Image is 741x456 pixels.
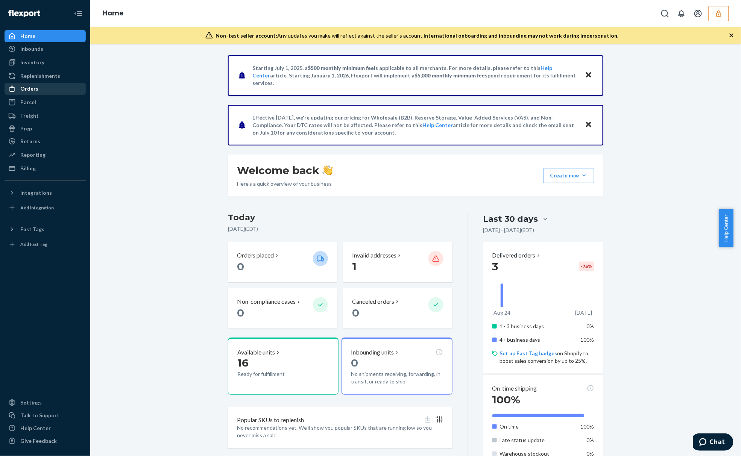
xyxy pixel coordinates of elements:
p: Starting July 1, 2025, a is applicable to all merchants. For more details, please refer to this a... [252,64,578,87]
div: Prep [20,125,32,132]
div: Freight [20,112,39,120]
p: Popular SKUs to replenish [237,416,304,424]
a: Billing [5,162,86,174]
p: No recommendations yet. We’ll show you popular SKUs that are running low so you never miss a sale. [237,424,443,439]
span: 100% [581,336,594,343]
div: Replenishments [20,72,60,80]
iframe: Opens a widget where you can chat to one of our agents [693,433,733,452]
a: Home [102,9,124,17]
p: Invalid addresses [352,251,396,260]
button: Talk to Support [5,409,86,421]
a: Reporting [5,149,86,161]
a: Settings [5,397,86,409]
button: Create new [544,168,594,183]
a: Returns [5,135,86,147]
div: Talk to Support [20,412,59,419]
div: Give Feedback [20,437,57,445]
p: Orders placed [237,251,274,260]
button: Close [584,120,594,130]
span: 0% [587,437,594,443]
button: Open notifications [674,6,689,21]
p: Here’s a quick overview of your business [237,180,333,188]
button: Open account menu [691,6,706,21]
a: Parcel [5,96,86,108]
p: [DATE] ( EDT ) [228,225,452,233]
p: On-time shipping [492,384,537,393]
img: Flexport logo [8,10,40,17]
div: Billing [20,165,36,172]
div: Help Center [20,424,51,432]
button: Non-compliance cases 0 [228,288,337,329]
div: Reporting [20,151,46,159]
div: Settings [20,399,42,406]
span: International onboarding and inbounding may not work during impersonation. [424,32,619,39]
a: Home [5,30,86,42]
span: 16 [237,356,249,369]
button: Fast Tags [5,223,86,235]
h3: Today [228,212,452,224]
button: Close [584,70,594,81]
p: Effective [DATE], we're updating our pricing for Wholesale (B2B), Reserve Storage, Value-Added Se... [252,114,578,136]
p: 4+ business days [500,336,574,344]
div: Last 30 days [483,213,538,225]
a: Orders [5,83,86,95]
span: 100% [581,423,594,430]
span: 0 [351,356,358,369]
button: Delivered orders [492,251,542,260]
p: [DATE] - [DATE] ( EDT ) [483,226,534,234]
p: On time [500,423,574,430]
div: Returns [20,138,40,145]
div: -75 % [579,262,594,271]
button: Integrations [5,187,86,199]
a: Help Center [422,122,453,128]
div: Any updates you make will reflect against the seller's account. [216,32,619,39]
p: [DATE] [575,309,592,317]
img: hand-wave emoji [322,165,333,176]
ol: breadcrumbs [96,3,130,24]
button: Help Center [719,209,733,247]
div: Parcel [20,98,36,106]
div: Add Integration [20,205,54,211]
p: Aug 24 [494,309,511,317]
span: 3 [492,260,498,273]
button: Open Search Box [657,6,673,21]
a: Replenishments [5,70,86,82]
p: on Shopify to boost sales conversion by up to 25%. [500,350,594,365]
div: Inventory [20,59,44,66]
p: 1 - 3 business days [500,323,574,330]
button: Give Feedback [5,435,86,447]
span: 0 [237,260,244,273]
span: 1 [352,260,357,273]
div: Orders [20,85,38,92]
span: $5,000 monthly minimum fee [415,72,485,79]
button: Canceled orders 0 [343,288,452,329]
a: Inventory [5,56,86,68]
a: Add Fast Tag [5,238,86,250]
span: Non-test seller account: [216,32,278,39]
button: Close Navigation [71,6,86,21]
button: Invalid addresses 1 [343,242,452,282]
span: $500 monthly minimum fee [308,65,374,71]
p: No shipments receiving, forwarding, in transit, or ready to ship [351,370,443,385]
div: Fast Tags [20,226,44,233]
p: Late status update [500,436,574,444]
a: Freight [5,110,86,122]
p: Non-compliance cases [237,297,296,306]
p: Ready for fulfillment [237,370,307,378]
span: 100% [492,393,521,406]
span: 0 [237,306,244,319]
a: Inbounds [5,43,86,55]
button: Orders placed 0 [228,242,337,282]
span: 0% [587,323,594,329]
div: Home [20,32,35,40]
span: 0 [352,306,359,319]
a: Add Integration [5,202,86,214]
h1: Welcome back [237,164,333,177]
a: Help Center [5,422,86,434]
p: Available units [237,348,275,357]
div: Integrations [20,189,52,197]
button: Available units16Ready for fulfillment [228,338,339,395]
div: Inbounds [20,45,43,53]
